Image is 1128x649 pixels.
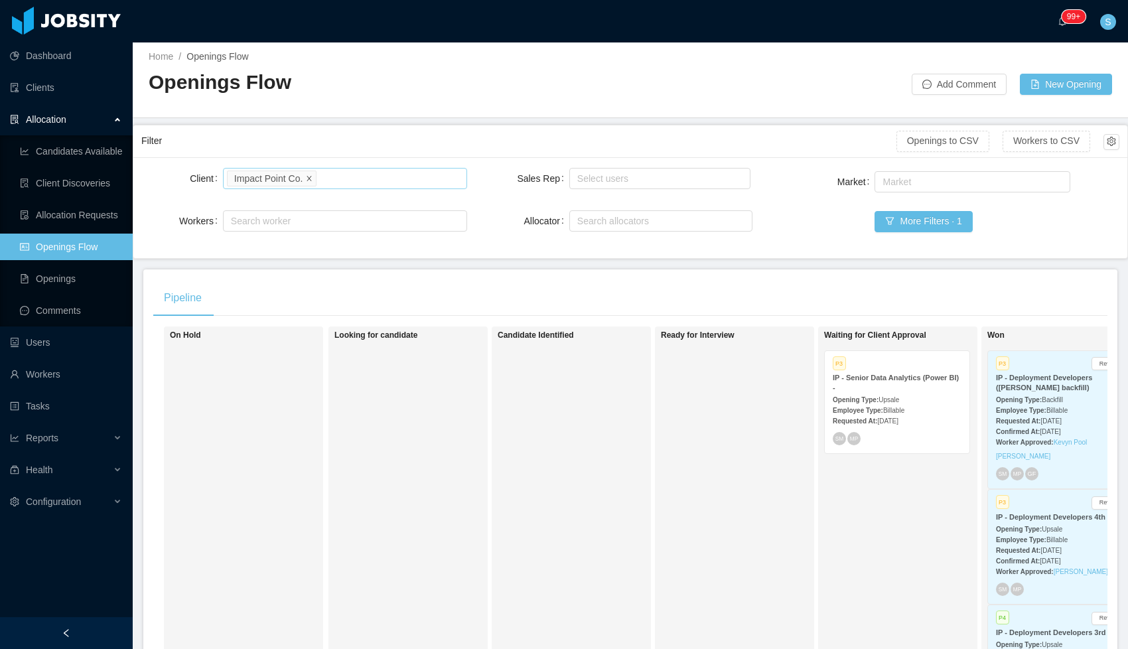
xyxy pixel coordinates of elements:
span: Reports [26,433,58,443]
button: icon: setting [1103,134,1119,150]
strong: IP - Deployment Developers 4th [996,513,1105,521]
label: Sales Rep [517,173,569,184]
div: Search allocators [577,214,739,228]
strong: Requested At: [833,417,877,425]
a: icon: file-doneAllocation Requests [20,202,122,228]
input: Market [879,174,886,190]
a: icon: profileTasks [10,393,122,419]
span: P4 [996,611,1009,624]
h1: Looking for candidate [334,330,520,340]
div: Pipeline [153,279,212,317]
span: GF [1027,470,1036,477]
span: [DATE] [1040,557,1060,565]
span: Upsale [879,396,899,403]
div: Filter [141,129,896,153]
strong: Opening Type: [996,641,1042,648]
label: Market [837,177,875,187]
span: Billable [883,407,904,414]
a: icon: userWorkers [10,361,122,388]
strong: IP - Deployment Developers 3rd [996,628,1105,636]
strong: Employee Type: [833,407,883,414]
button: icon: messageAdd Comment [912,74,1007,95]
span: [DATE] [1040,547,1061,554]
span: [DATE] [877,417,898,425]
a: icon: file-searchClient Discoveries [20,170,122,196]
div: Search worker [231,214,447,228]
div: Impact Point Co. [234,171,303,186]
input: Sales Rep [573,171,581,186]
h1: On Hold [170,330,356,340]
i: icon: medicine-box [10,465,19,474]
a: Home [149,51,173,62]
strong: Requested At: [996,547,1040,554]
a: [PERSON_NAME] [1054,568,1108,575]
span: S [1105,14,1111,30]
strong: Confirmed At: [996,557,1040,565]
span: [DATE] [1040,417,1061,425]
input: Client [319,171,326,186]
div: Select users [577,172,737,185]
label: Client [190,173,223,184]
button: Revert [1092,357,1125,370]
a: icon: file-textOpenings [20,265,122,292]
a: icon: line-chartCandidates Available [20,138,122,165]
span: Billable [1046,407,1068,414]
span: MP [1013,471,1021,477]
button: Openings to CSV [896,131,989,152]
label: Workers [179,216,223,226]
span: P3 [833,356,846,370]
button: Workers to CSV [1003,131,1090,152]
button: Revert [1092,612,1125,625]
a: icon: auditClients [10,74,122,101]
button: icon: filterMore Filters · 1 [875,211,972,232]
span: Upsale [1042,641,1062,648]
span: MP [1013,586,1021,592]
a: icon: messageComments [20,297,122,324]
strong: Opening Type: [996,396,1042,403]
span: Configuration [26,496,81,507]
span: MP [850,435,858,441]
input: Workers [227,213,234,229]
sup: 1560 [1062,10,1086,23]
strong: Employee Type: [996,407,1046,414]
span: Backfill [1042,396,1063,403]
span: P3 [996,356,1009,370]
input: Allocator [573,213,581,229]
a: icon: robotUsers [10,329,122,356]
span: Health [26,465,52,475]
h2: Openings Flow [149,69,630,96]
i: icon: bell [1058,17,1067,26]
i: icon: setting [10,497,19,506]
span: Allocation [26,114,66,125]
span: Upsale [1042,526,1062,533]
strong: Opening Type: [833,396,879,403]
i: icon: close [306,175,313,182]
strong: IP - Senior Data Analytics (Power BI) - [833,374,959,392]
button: icon: file-addNew Opening [1020,74,1112,95]
span: P3 [996,495,1009,509]
button: Revert [1092,496,1125,510]
a: icon: pie-chartDashboard [10,42,122,69]
span: SM [999,586,1007,592]
h1: Candidate Identified [498,330,683,340]
strong: IP - Deployment Developers ([PERSON_NAME] backfill) [996,374,1092,392]
strong: Requested At: [996,417,1040,425]
strong: Worker Approved: [996,568,1054,575]
label: Allocator [524,216,569,226]
h1: Waiting for Client Approval [824,330,1010,340]
a: icon: idcardOpenings Flow [20,234,122,260]
i: icon: line-chart [10,433,19,443]
strong: Confirmed At: [996,428,1040,435]
strong: Opening Type: [996,526,1042,533]
span: [DATE] [1040,428,1060,435]
strong: Worker Approved: [996,439,1054,446]
div: Market [882,175,1056,188]
li: Impact Point Co. [227,171,317,186]
span: / [178,51,181,62]
span: SM [835,435,843,441]
span: Billable [1046,536,1068,543]
strong: Employee Type: [996,536,1046,543]
span: SM [999,471,1007,477]
h1: Ready for Interview [661,330,847,340]
i: icon: solution [10,115,19,124]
